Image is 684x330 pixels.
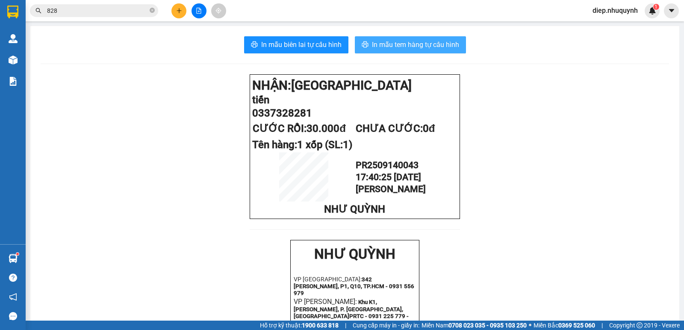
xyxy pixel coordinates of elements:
span: printer [251,41,258,49]
sup: 1 [16,253,19,255]
span: 30.000đ [307,123,346,134]
button: printerIn mẫu biên lai tự cấu hình [244,36,348,53]
strong: 342 [PERSON_NAME], P1, Q10, TP.HCM - 0931 556 979 [3,32,124,52]
span: copyright [637,322,643,328]
span: [PERSON_NAME] [356,184,426,194]
span: In mẫu tem hàng tự cấu hình [372,39,459,50]
strong: 0708 023 035 - 0935 103 250 [448,322,527,329]
button: caret-down [664,3,679,18]
strong: NHẬN: [252,78,412,93]
span: tiến [252,94,269,106]
strong: 1900 633 818 [302,322,339,329]
span: Miền Nam [422,321,527,330]
sup: 1 [653,4,659,10]
input: Tìm tên, số ĐT hoặc mã đơn [47,6,148,15]
strong: NHƯ QUỲNH [24,3,105,20]
span: [GEOGRAPHIC_DATA] [291,78,412,93]
span: 1 [655,4,657,10]
span: 1 xốp (SL: [297,139,352,151]
span: 17:40:25 [DATE] [356,172,421,182]
img: warehouse-icon [9,34,18,43]
span: | [601,321,603,330]
strong: 342 [PERSON_NAME], P1, Q10, TP.HCM - 0931 556 979 [294,276,414,296]
span: plus [176,8,182,14]
span: printer [362,41,369,49]
span: Tên hàng: [252,139,352,151]
img: warehouse-icon [9,55,18,64]
span: search [35,8,41,14]
span: question-circle [9,274,17,282]
span: caret-down [668,7,675,15]
span: Hỗ trợ kỹ thuật: [260,321,339,330]
span: diep.nhuquynh [586,5,645,16]
span: 0đ [423,123,435,134]
strong: 0369 525 060 [558,322,595,329]
span: 1) [343,139,352,151]
p: VP [GEOGRAPHIC_DATA]: [3,31,125,52]
img: icon-new-feature [649,7,656,15]
img: warehouse-icon [9,254,18,263]
span: NHƯ QUỲNH [324,203,385,215]
span: PR2509140043 [356,160,419,170]
span: | [345,321,346,330]
span: file-add [196,8,202,14]
button: file-add [192,3,206,18]
span: close-circle [150,8,155,13]
button: aim [211,3,226,18]
span: CƯỚC RỒI: [253,123,346,134]
span: CHƯA CƯỚC: [356,123,435,134]
img: solution-icon [9,77,18,86]
button: printerIn mẫu tem hàng tự cấu hình [355,36,466,53]
img: logo-vxr [7,6,18,18]
span: message [9,312,17,320]
span: ⚪️ [529,324,531,327]
span: aim [215,8,221,14]
span: VP [PERSON_NAME]: [294,298,357,306]
strong: NHƯ QUỲNH [314,246,395,262]
p: VP [GEOGRAPHIC_DATA]: [294,276,416,296]
button: plus [171,3,186,18]
span: 0337328281 [252,107,312,119]
span: VP [PERSON_NAME]: [3,53,67,61]
span: notification [9,293,17,301]
span: Miền Bắc [534,321,595,330]
span: In mẫu biên lai tự cấu hình [261,39,342,50]
span: Cung cấp máy in - giấy in: [353,321,419,330]
span: close-circle [150,7,155,15]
